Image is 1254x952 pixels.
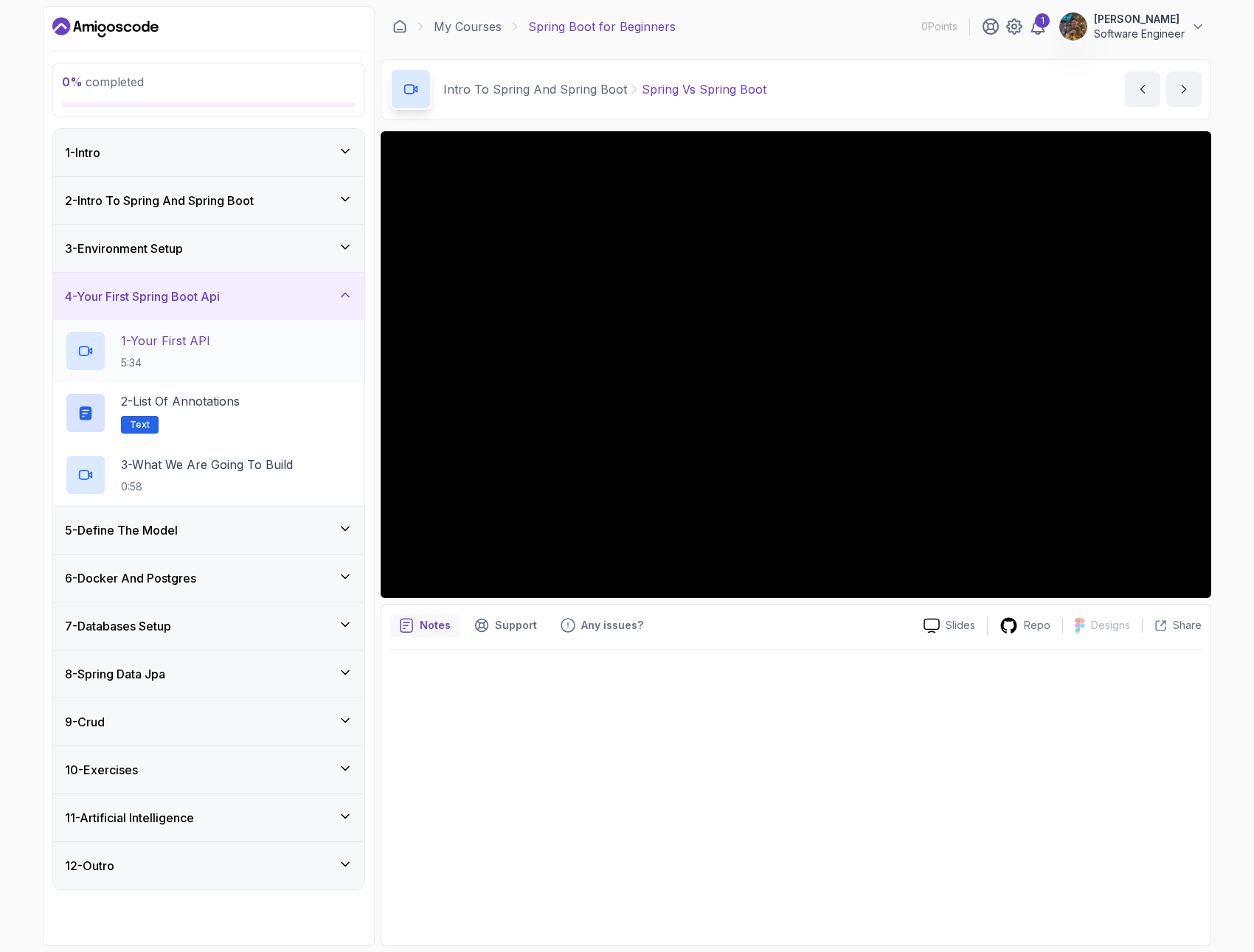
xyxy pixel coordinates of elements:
[465,614,546,637] button: Support button
[65,521,178,539] h3: 5 - Define The Model
[121,392,240,410] p: 2 - List of Annotations
[65,288,220,305] h3: 4 - Your First Spring Boot Api
[121,355,210,370] p: 5:34
[62,74,144,89] span: completed
[1091,618,1130,633] p: Designs
[552,614,652,637] button: Feedback button
[53,650,364,698] button: 8-Spring Data Jpa
[528,18,676,35] p: Spring Boot for Beginners
[65,330,353,372] button: 1-Your First API5:34
[65,617,171,635] h3: 7 - Databases Setup
[495,618,537,633] p: Support
[1029,18,1047,35] a: 1
[65,665,165,683] h3: 8 - Spring Data Jpa
[988,616,1062,635] a: Repo
[53,507,364,554] button: 5-Define The Model
[130,419,150,431] span: Text
[65,569,196,587] h3: 6 - Docker And Postgres
[1166,72,1202,107] button: next content
[1035,13,1050,28] div: 1
[65,240,183,257] h3: 3 - Environment Setup
[65,713,105,731] h3: 9 - Crud
[1173,618,1202,633] p: Share
[53,698,364,746] button: 9-Crud
[1094,12,1185,27] p: [PERSON_NAME]
[53,225,364,272] button: 3-Environment Setup
[1024,618,1050,633] p: Repo
[65,454,353,496] button: 3-What We Are Going To Build0:58
[642,80,766,98] p: Spring Vs Spring Boot
[390,614,460,637] button: notes button
[53,555,364,602] button: 6-Docker And Postgres
[381,131,1211,598] iframe: 1 - Spring vs Spring Boot
[946,618,975,633] p: Slides
[420,618,451,633] p: Notes
[52,15,159,39] a: Dashboard
[912,618,987,633] a: Slides
[581,618,643,633] p: Any issues?
[53,842,364,889] button: 12-Outro
[65,192,254,209] h3: 2 - Intro To Spring And Spring Boot
[392,19,407,34] a: Dashboard
[434,18,502,35] a: My Courses
[1059,12,1205,41] button: user profile image[PERSON_NAME]Software Engineer
[1094,27,1185,41] p: Software Engineer
[53,177,364,224] button: 2-Intro To Spring And Spring Boot
[65,761,138,779] h3: 10 - Exercises
[921,19,957,34] p: 0 Points
[62,74,83,89] span: 0 %
[65,857,114,875] h3: 12 - Outro
[65,809,194,827] h3: 11 - Artificial Intelligence
[53,602,364,650] button: 7-Databases Setup
[121,479,293,494] p: 0:58
[121,332,210,350] p: 1 - Your First API
[121,456,293,473] p: 3 - What We Are Going To Build
[65,144,100,161] h3: 1 - Intro
[53,129,364,176] button: 1-Intro
[443,80,627,98] p: Intro To Spring And Spring Boot
[53,273,364,320] button: 4-Your First Spring Boot Api
[53,794,364,841] button: 11-Artificial Intelligence
[53,746,364,793] button: 10-Exercises
[1125,72,1160,107] button: previous content
[1059,13,1087,41] img: user profile image
[1142,618,1202,633] button: Share
[65,392,353,434] button: 2-List of AnnotationsText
